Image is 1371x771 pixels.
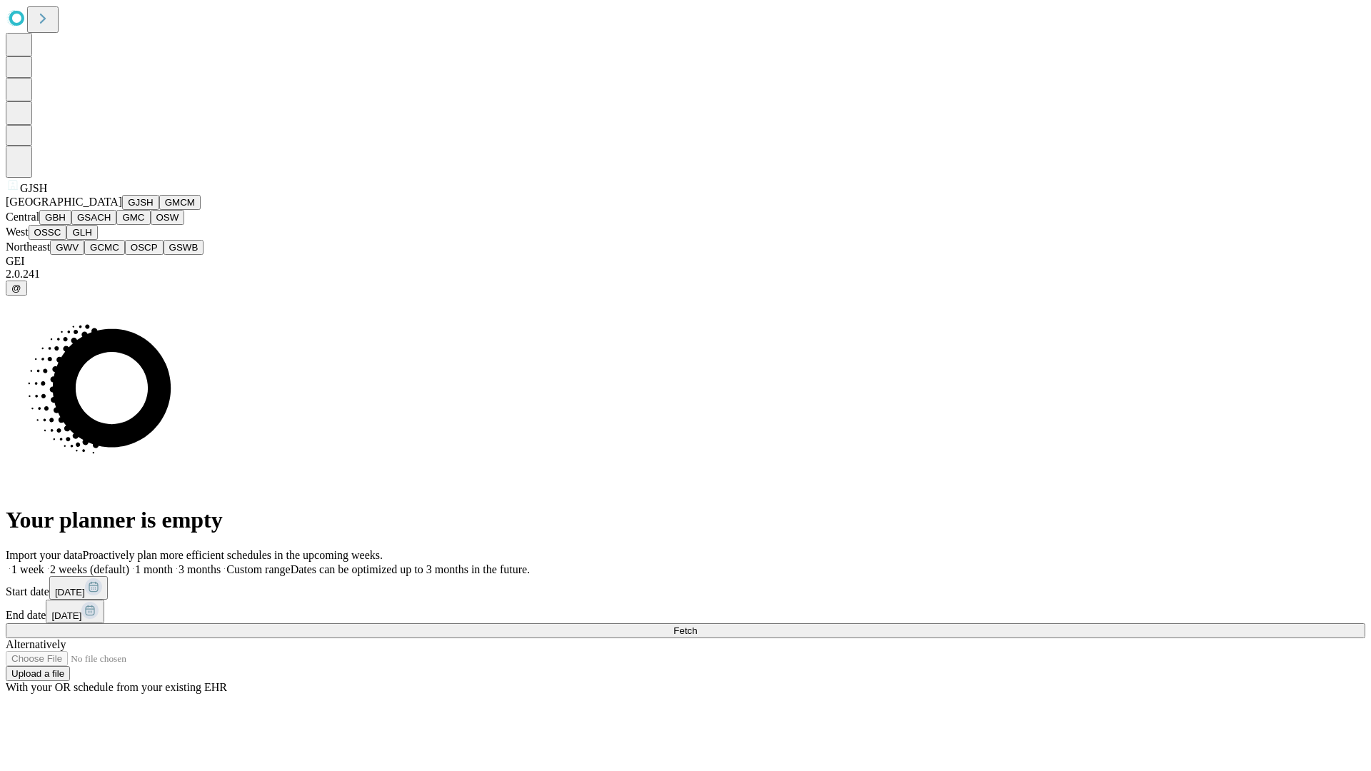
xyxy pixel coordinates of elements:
[49,576,108,600] button: [DATE]
[151,210,185,225] button: OSW
[46,600,104,623] button: [DATE]
[6,549,83,561] span: Import your data
[6,666,70,681] button: Upload a file
[50,563,129,575] span: 2 weeks (default)
[116,210,150,225] button: GMC
[39,210,71,225] button: GBH
[51,610,81,621] span: [DATE]
[55,587,85,598] span: [DATE]
[6,281,27,296] button: @
[164,240,204,255] button: GSWB
[84,240,125,255] button: GCMC
[159,195,201,210] button: GMCM
[6,268,1365,281] div: 2.0.241
[11,283,21,293] span: @
[50,240,84,255] button: GWV
[66,225,97,240] button: GLH
[11,563,44,575] span: 1 week
[6,507,1365,533] h1: Your planner is empty
[226,563,290,575] span: Custom range
[6,255,1365,268] div: GEI
[122,195,159,210] button: GJSH
[71,210,116,225] button: GSACH
[6,623,1365,638] button: Fetch
[6,211,39,223] span: Central
[83,549,383,561] span: Proactively plan more efficient schedules in the upcoming weeks.
[6,638,66,650] span: Alternatively
[125,240,164,255] button: OSCP
[6,600,1365,623] div: End date
[29,225,67,240] button: OSSC
[6,576,1365,600] div: Start date
[20,182,47,194] span: GJSH
[291,563,530,575] span: Dates can be optimized up to 3 months in the future.
[135,563,173,575] span: 1 month
[6,196,122,208] span: [GEOGRAPHIC_DATA]
[6,681,227,693] span: With your OR schedule from your existing EHR
[179,563,221,575] span: 3 months
[6,226,29,238] span: West
[6,241,50,253] span: Northeast
[673,625,697,636] span: Fetch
